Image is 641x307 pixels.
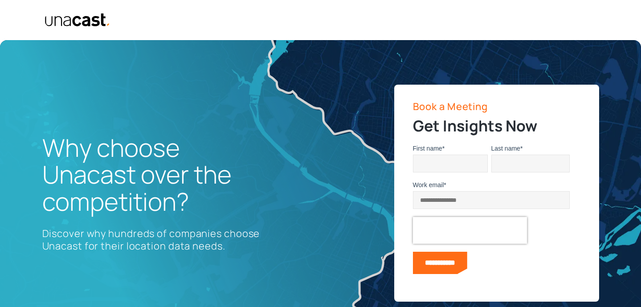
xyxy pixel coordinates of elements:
span: First name [413,145,442,152]
iframe: reCAPTCHA [413,217,527,244]
p: Discover why hundreds of companies choose Unacast for their location data needs. [42,227,265,252]
h2: Get Insights Now [413,116,575,135]
span: Work email [413,181,444,188]
h1: Why choose Unacast over the competition? [42,134,265,215]
img: Unacast text logo [45,13,111,27]
p: Book a Meeting [413,101,575,112]
a: home [40,13,111,27]
span: Last name [491,145,520,152]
